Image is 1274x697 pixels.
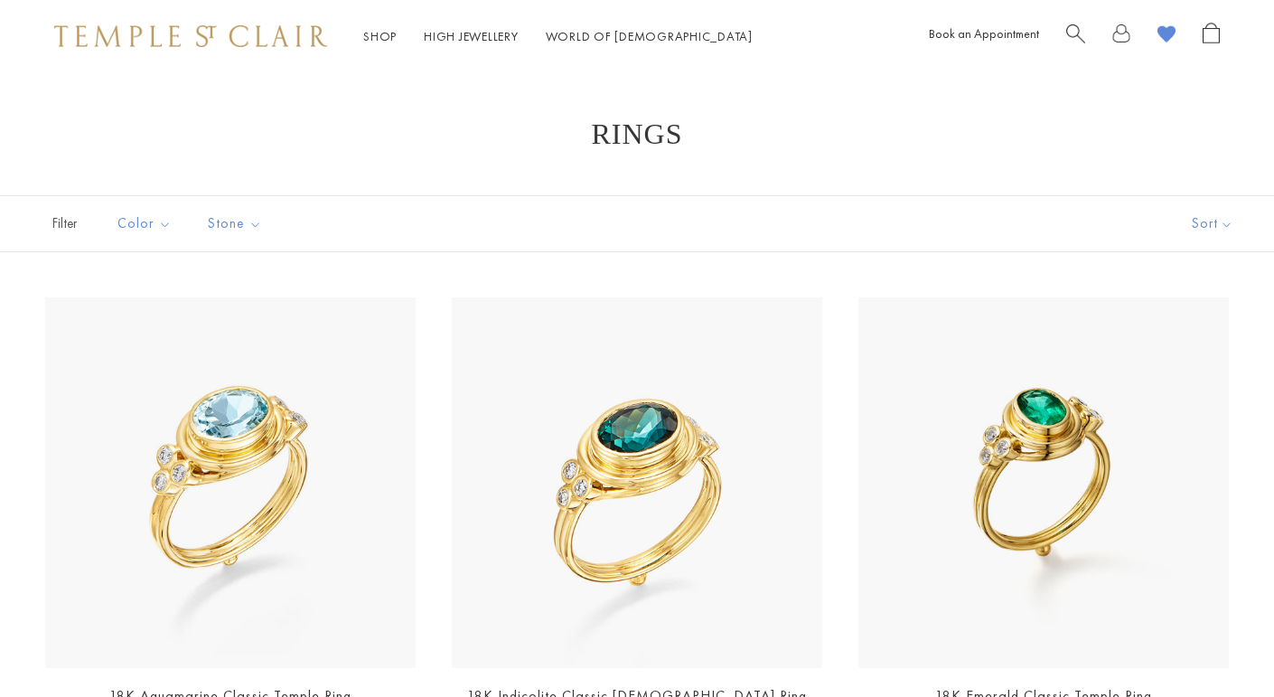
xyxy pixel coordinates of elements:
[45,297,416,668] img: 18K Aquamarine Classic Temple Ring
[858,297,1229,668] img: 18K Emerald Classic Temple Ring
[108,212,185,235] span: Color
[54,25,327,47] img: Temple St. Clair
[1203,23,1220,51] a: Open Shopping Bag
[424,28,519,44] a: High JewelleryHigh Jewellery
[452,297,822,668] img: 18K Indicolite Classic Temple Ring
[1066,23,1085,51] a: Search
[363,28,397,44] a: ShopShop
[546,28,753,44] a: World of [DEMOGRAPHIC_DATA]World of [DEMOGRAPHIC_DATA]
[1157,23,1176,51] a: View Wishlist
[929,25,1039,42] a: Book an Appointment
[363,25,753,48] nav: Main navigation
[104,203,185,244] button: Color
[72,118,1202,150] h1: Rings
[199,212,276,235] span: Stone
[194,203,276,244] button: Stone
[1151,196,1274,251] button: Show sort by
